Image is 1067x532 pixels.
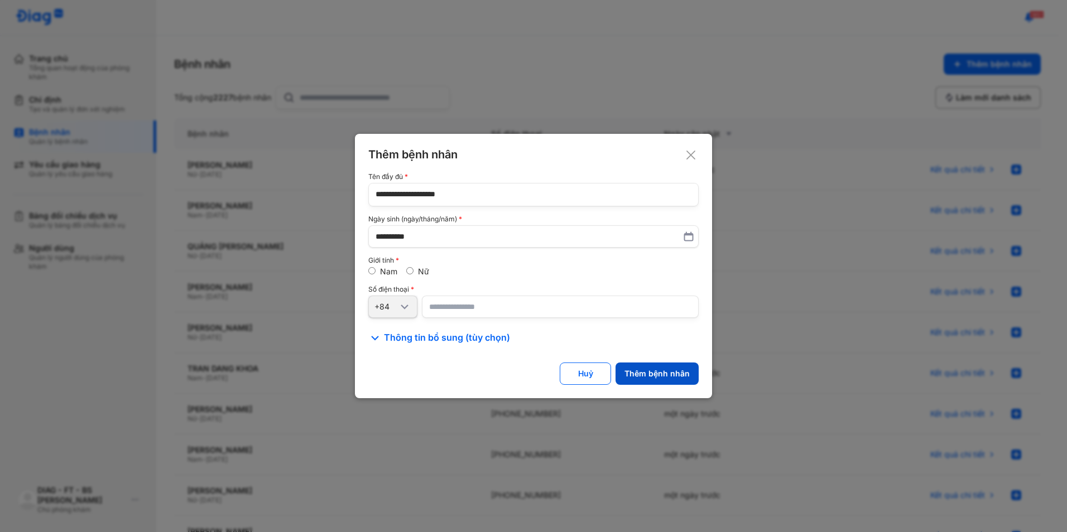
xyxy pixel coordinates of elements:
[384,331,510,345] span: Thông tin bổ sung (tùy chọn)
[368,173,699,181] div: Tên đầy đủ
[368,286,699,293] div: Số điện thoại
[380,267,397,276] label: Nam
[418,267,429,276] label: Nữ
[616,362,699,385] button: Thêm bệnh nhân
[560,362,611,385] button: Huỷ
[368,215,699,223] div: Ngày sinh (ngày/tháng/năm)
[624,369,690,379] div: Thêm bệnh nhân
[374,302,398,312] div: +84
[368,147,699,162] div: Thêm bệnh nhân
[368,257,699,264] div: Giới tính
